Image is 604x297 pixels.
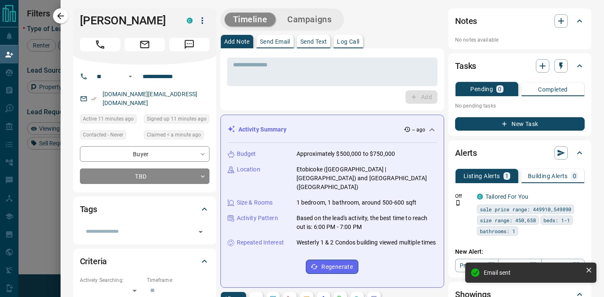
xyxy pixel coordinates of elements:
span: Active 11 minutes ago [83,115,134,123]
div: Email sent [484,269,582,276]
div: Buyer [80,146,209,162]
p: Pending [470,86,493,92]
span: Signed up 11 minutes ago [147,115,207,123]
span: Message [169,38,209,51]
p: Building Alerts [528,173,568,179]
button: Open [125,71,135,81]
h2: Tasks [455,59,476,73]
p: Etobicoke ([GEOGRAPHIC_DATA] | [GEOGRAPHIC_DATA]) and [GEOGRAPHIC_DATA] ([GEOGRAPHIC_DATA]) [297,165,437,192]
p: Actively Searching: [80,276,143,284]
p: Send Email [260,39,290,45]
button: Regenerate [306,260,358,274]
span: beds: 1-1 [543,216,570,224]
h2: Notes [455,14,477,28]
div: condos.ca [477,194,483,200]
span: sale price range: 449910,549890 [480,205,571,213]
p: 1 bedroom, 1 bathroom, around 500-600 sqft [297,198,417,207]
p: Approximately $500,000 to $750,000 [297,150,395,158]
button: New Task [455,117,585,131]
svg: Email Verified [91,96,97,102]
p: -- ago [412,126,425,134]
div: Alerts [455,143,585,163]
button: Campaigns [279,13,340,26]
p: Completed [538,87,568,92]
p: New Alert: [455,247,585,256]
h2: Tags [80,202,97,216]
a: Property [455,259,498,272]
p: Timeframe: [147,276,209,284]
span: Claimed < a minute ago [147,131,201,139]
span: Contacted - Never [83,131,123,139]
a: Tailored For You [485,193,528,200]
div: Tags [80,199,209,219]
p: No pending tasks [455,100,585,112]
p: Add Note [224,39,250,45]
span: Email [125,38,165,51]
div: Tasks [455,56,585,76]
p: Westerly 1 & 2 Condos building viewed multiple times [297,238,436,247]
svg: Push Notification Only [455,200,461,206]
button: Timeline [225,13,276,26]
span: bathrooms: 1 [480,227,515,235]
h2: Criteria [80,255,107,268]
a: [DOMAIN_NAME][EMAIL_ADDRESS][DOMAIN_NAME] [103,91,198,106]
button: Open [195,226,207,238]
div: TBD [80,168,209,184]
span: Call [80,38,120,51]
p: Send Text [300,39,327,45]
div: Criteria [80,251,209,271]
div: Mon Sep 15 2025 [144,114,209,126]
p: 0 [573,173,576,179]
div: Notes [455,11,585,31]
div: Mon Sep 15 2025 [80,114,140,126]
span: size range: 450,658 [480,216,536,224]
h2: Alerts [455,146,477,160]
p: Location [237,165,260,174]
h1: [PERSON_NAME] [80,14,174,27]
p: 0 [498,86,501,92]
div: condos.ca [187,18,193,24]
a: Condos [498,259,541,272]
p: Listing Alerts [464,173,500,179]
div: Activity Summary-- ago [228,122,437,137]
p: Log Call [337,39,359,45]
p: Activity Summary [238,125,286,134]
p: No notes available [455,36,585,44]
p: Based on the lead's activity, the best time to reach out is: 6:00 PM - 7:00 PM [297,214,437,231]
p: Size & Rooms [237,198,273,207]
a: Mr.Loft [541,259,585,272]
p: Budget [237,150,256,158]
p: Off [455,192,472,200]
p: Repeated Interest [237,238,284,247]
p: 1 [505,173,509,179]
div: Mon Sep 15 2025 [144,130,209,142]
p: Activity Pattern [237,214,278,223]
